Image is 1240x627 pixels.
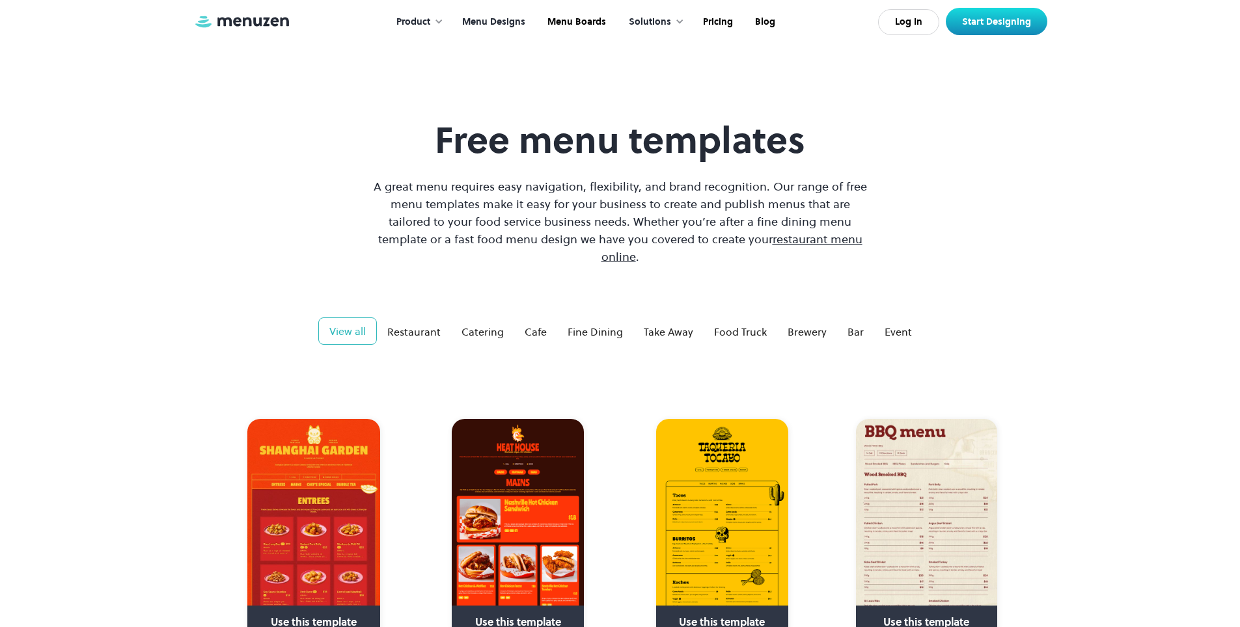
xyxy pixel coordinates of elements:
[946,8,1047,35] a: Start Designing
[847,324,864,340] div: Bar
[885,324,912,340] div: Event
[450,2,535,42] a: Menu Designs
[788,324,827,340] div: Brewery
[691,2,743,42] a: Pricing
[714,324,767,340] div: Food Truck
[743,2,785,42] a: Blog
[462,324,504,340] div: Catering
[644,324,693,340] div: Take Away
[878,9,939,35] a: Log In
[535,2,616,42] a: Menu Boards
[629,15,671,29] div: Solutions
[568,324,623,340] div: Fine Dining
[329,323,366,339] div: View all
[370,178,870,265] p: A great menu requires easy navigation, flexibility, and brand recognition. Our range of free menu...
[525,324,547,340] div: Cafe
[396,15,430,29] div: Product
[616,2,691,42] div: Solutions
[370,118,870,162] h1: Free menu templates
[383,2,450,42] div: Product
[387,324,441,340] div: Restaurant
